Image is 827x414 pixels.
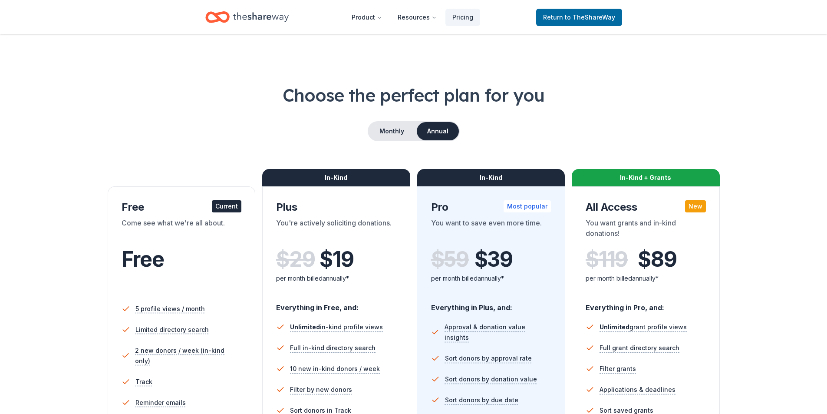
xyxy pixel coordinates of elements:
div: per month billed annually* [431,273,551,284]
span: Unlimited [600,323,629,331]
span: 5 profile views / month [135,304,205,314]
div: In-Kind [417,169,565,186]
span: Sort donors by due date [445,395,518,405]
span: 2 new donors / week (in-kind only) [135,345,241,366]
span: Track [135,377,152,387]
div: In-Kind [262,169,410,186]
span: Applications & deadlines [600,384,675,395]
button: Product [345,9,389,26]
span: grant profile views [600,323,687,331]
span: Full in-kind directory search [290,343,376,353]
span: in-kind profile views [290,323,383,331]
div: Current [212,200,241,212]
div: Plus [276,200,396,214]
nav: Main [345,7,480,27]
div: You want grants and in-kind donations! [586,218,706,242]
a: Returnto TheShareWay [536,9,622,26]
span: Filter grants [600,364,636,374]
div: Most popular [504,200,551,212]
div: You're actively soliciting donations. [276,218,396,242]
span: Limited directory search [135,325,209,335]
span: Sort donors by approval rate [445,353,532,364]
div: Come see what we're all about. [122,218,242,242]
div: In-Kind + Grants [572,169,720,186]
span: Unlimited [290,323,320,331]
div: You want to save even more time. [431,218,551,242]
button: Resources [391,9,444,26]
div: per month billed annually* [586,273,706,284]
span: $ 89 [638,247,676,272]
span: Approval & donation value insights [445,322,551,343]
span: Filter by new donors [290,384,352,395]
span: 10 new in-kind donors / week [290,364,380,374]
div: All Access [586,200,706,214]
span: Sort donors by donation value [445,374,537,384]
button: Annual [417,122,459,140]
div: Everything in Plus, and: [431,295,551,313]
span: to TheShareWay [565,13,615,21]
h1: Choose the perfect plan for you [35,83,792,107]
div: Free [122,200,242,214]
span: Return [543,12,615,23]
span: $ 19 [320,247,353,272]
div: per month billed annually* [276,273,396,284]
span: Full grant directory search [600,343,679,353]
button: Monthly [369,122,415,140]
a: Home [205,7,289,27]
div: Pro [431,200,551,214]
div: Everything in Pro, and: [586,295,706,313]
div: Everything in Free, and: [276,295,396,313]
span: Free [122,246,164,272]
a: Pricing [445,9,480,26]
span: Reminder emails [135,397,186,408]
div: New [685,200,706,212]
span: $ 39 [474,247,513,272]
